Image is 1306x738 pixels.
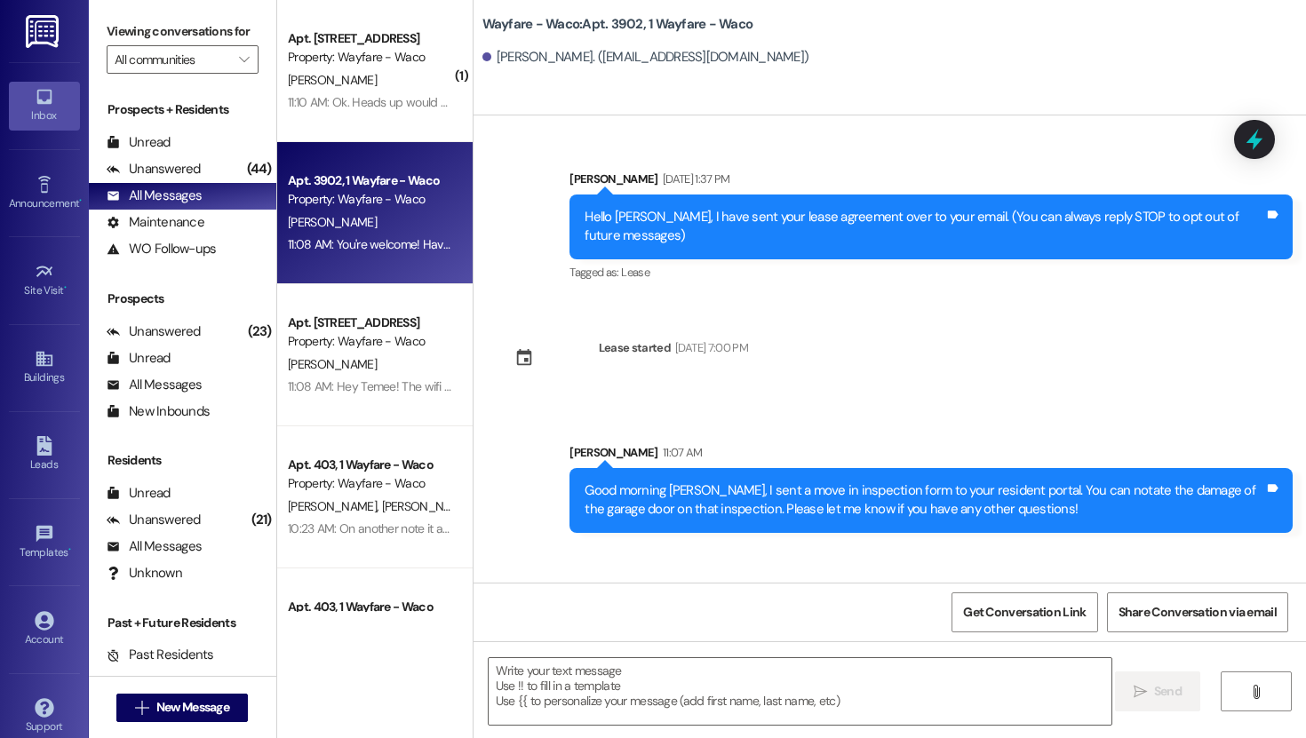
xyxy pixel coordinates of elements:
div: Unread [107,133,171,152]
i:  [239,52,249,67]
a: Site Visit • [9,257,80,305]
span: Send [1154,682,1182,701]
div: Good morning [PERSON_NAME], I sent a move in inspection form to your resident portal. You can not... [585,481,1264,520]
span: [PERSON_NAME] [288,498,382,514]
div: 11:08 AM: You're welcome! Have a great day! [288,236,515,252]
div: (21) [247,506,276,534]
div: Unknown [107,564,182,583]
div: All Messages [107,376,202,394]
div: Unread [107,484,171,503]
label: Viewing conversations for [107,18,259,45]
input: All communities [115,45,230,74]
span: [PERSON_NAME] [381,498,470,514]
div: Apt. [STREET_ADDRESS] [288,29,452,48]
button: Get Conversation Link [952,592,1097,632]
span: • [79,194,82,207]
button: New Message [116,694,248,722]
div: Past + Future Residents [89,614,276,632]
div: (44) [243,155,276,183]
div: 11:07 AM [658,443,703,462]
div: Unanswered [107,160,201,179]
div: Property: Wayfare - Waco [288,474,452,493]
div: Apt. 403, 1 Wayfare - Waco [288,598,452,616]
a: Account [9,606,80,654]
i:  [135,701,148,715]
div: Lease started [599,338,672,357]
div: 10:23 AM: On another note it appears there is writing on the wall by our apt it looks like chalk. [288,520,760,536]
div: Prospects + Residents [89,100,276,119]
div: Prospects [89,290,276,308]
span: • [68,544,71,556]
div: [PERSON_NAME] [569,443,1293,468]
button: Share Conversation via email [1107,592,1288,632]
span: Lease [621,265,649,280]
i:  [1134,685,1147,699]
div: Apt. 403, 1 Wayfare - Waco [288,456,452,474]
div: Residents [89,451,276,470]
div: 11:10 AM: Ok. Heads up would have been appreciated [288,94,562,110]
div: [DATE] 7:00 PM [671,338,748,357]
div: (23) [243,318,276,345]
span: [PERSON_NAME] [288,356,377,372]
div: Apt. 3902, 1 Wayfare - Waco [288,171,452,190]
div: 11:08 AM: Hey Temee! The wifi is going to be Wayfare Guest and the password is [SECURITY_DATA] (Y... [288,378,1103,394]
div: All Messages [107,186,202,205]
div: Past Residents [107,646,214,664]
i:  [1249,685,1262,699]
div: WO Follow-ups [107,240,216,258]
div: Property: Wayfare - Waco [288,190,452,209]
a: Leads [9,431,80,479]
a: Templates • [9,519,80,567]
div: Property: Wayfare - Waco [288,332,452,351]
div: New Inbounds [107,402,210,421]
div: Tagged as: [569,259,1293,285]
div: Unanswered [107,322,201,341]
div: Property: Wayfare - Waco [288,48,452,67]
div: Apt. [STREET_ADDRESS] [288,313,452,332]
span: [PERSON_NAME] [288,72,377,88]
div: Maintenance [107,213,204,232]
button: Send [1115,671,1201,711]
span: New Message [156,698,229,717]
div: All Messages [107,537,202,556]
span: • [64,282,67,294]
div: [PERSON_NAME]. ([EMAIL_ADDRESS][DOMAIN_NAME]) [482,48,809,67]
span: [PERSON_NAME] [288,214,377,230]
span: Get Conversation Link [963,603,1086,622]
div: Hello [PERSON_NAME], I have sent your lease agreement over to your email. (You can always reply S... [585,208,1264,246]
div: [DATE] 1:37 PM [658,170,730,188]
div: Unanswered [107,511,201,529]
b: Wayfare - Waco: Apt. 3902, 1 Wayfare - Waco [482,15,753,34]
a: Inbox [9,82,80,130]
span: Share Conversation via email [1119,603,1277,622]
div: Unread [107,349,171,368]
img: ResiDesk Logo [26,15,62,48]
div: Future Residents [107,672,227,691]
a: Buildings [9,344,80,392]
div: [PERSON_NAME] [569,170,1293,194]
